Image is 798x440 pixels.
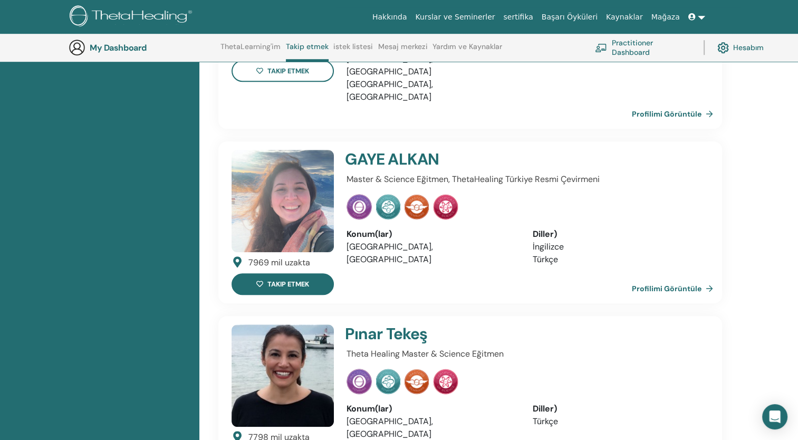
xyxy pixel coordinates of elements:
[368,7,411,27] a: Hakkında
[647,7,684,27] a: Mağaza
[411,7,499,27] a: Kurslar ve Seminerler
[347,228,516,241] div: Konum(lar)
[533,403,703,415] div: Diller)
[220,42,281,59] a: ThetaLearning'im
[347,53,516,78] li: [GEOGRAPHIC_DATA], [GEOGRAPHIC_DATA]
[499,7,537,27] a: sertifika
[232,324,334,427] img: default.jpg
[333,42,373,59] a: istek listesi
[595,36,691,59] a: Practitioner Dashboard
[347,241,516,266] li: [GEOGRAPHIC_DATA], [GEOGRAPHIC_DATA]
[347,78,516,103] li: [GEOGRAPHIC_DATA], [GEOGRAPHIC_DATA]
[602,7,647,27] a: Kaynaklar
[632,278,717,299] a: Profilimi Görüntüle
[232,273,334,295] button: takip etmek
[286,42,329,62] a: Takip etmek
[533,241,703,253] li: İngilizce
[90,43,195,53] h3: My Dashboard
[69,39,85,56] img: generic-user-icon.jpg
[345,324,642,343] h4: Pınar Tekeş
[232,60,334,82] button: takip etmek
[533,253,703,266] li: Türkçe
[762,404,787,429] div: Open Intercom Messenger
[632,103,717,125] a: Profilimi Görüntüle
[347,403,516,415] div: Konum(lar)
[347,173,703,186] p: Master & Science Eğitmen, ThetaHealing Türkiye Resmi Çevirmeni
[347,348,703,360] p: Theta Healing Master & Science Eğitmen
[70,5,196,29] img: logo.png
[378,42,428,59] a: Mesaj merkezi
[595,43,607,53] img: chalkboard-teacher.svg
[345,150,642,169] h4: GAYE ALKAN
[533,415,703,428] li: Türkçe
[717,40,729,56] img: cog.svg
[537,7,602,27] a: Başarı Öyküleri
[432,42,502,59] a: Yardım ve Kaynaklar
[533,228,703,241] div: Diller)
[232,150,334,252] img: default.jpg
[248,256,310,269] div: 7969 mil uzakta
[717,36,764,59] a: Hesabım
